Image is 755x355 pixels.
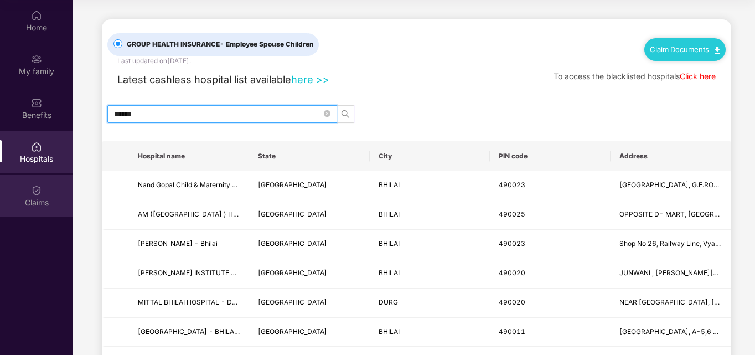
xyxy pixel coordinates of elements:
[499,239,525,248] span: 490023
[31,10,42,21] img: svg+xml;base64,PHN2ZyBpZD0iSG9tZSIgeG1sbnM9Imh0dHA6Ly93d3cudzMub3JnLzIwMDAvc3ZnIiB3aWR0aD0iMjAiIG...
[324,109,330,119] span: close-circle
[138,181,351,189] span: Nand Gopal Child & Maternity Care Hospital - [GEOGRAPHIC_DATA]
[611,230,731,259] td: Shop No 26, Railway Line, Vyavsaik Parisar, Akash Ganga, Supela.
[379,210,400,218] span: BHILAI
[370,171,490,200] td: BHILAI
[258,210,327,218] span: [GEOGRAPHIC_DATA]
[611,318,731,347] td: SHASHI TOWER, A-5,6 NEAR BASANT TALKIES, POWER HOUSE
[370,289,490,318] td: DURG
[650,45,720,54] a: Claim Documents
[554,71,680,81] span: To access the blacklisted hospitals
[258,181,327,189] span: [GEOGRAPHIC_DATA]
[249,318,369,347] td: CHHATTISGARH
[258,327,327,336] span: [GEOGRAPHIC_DATA]
[499,298,525,306] span: 490020
[499,181,525,189] span: 490023
[129,230,249,259] td: Shri Sai Netralaya - Bhilai
[117,73,291,85] span: Latest cashless hospital list available
[370,200,490,230] td: BHILAI
[129,289,249,318] td: MITTAL BHILAI HOSPITAL - DURG
[499,327,525,336] span: 490011
[138,269,383,277] span: [PERSON_NAME] INSTITUTE OF MEDICAL SCIENCES - [GEOGRAPHIC_DATA]
[129,141,249,171] th: Hospital name
[129,171,249,200] td: Nand Gopal Child & Maternity Care Hospital - Bhilai
[31,185,42,196] img: svg+xml;base64,PHN2ZyBpZD0iQ2xhaW0iIHhtbG5zPSJodHRwOi8vd3d3LnczLm9yZy8yMDAwL3N2ZyIgd2lkdGg9IjIwIi...
[258,239,327,248] span: [GEOGRAPHIC_DATA]
[370,259,490,289] td: BHILAI
[249,141,369,171] th: State
[258,269,327,277] span: [GEOGRAPHIC_DATA]
[129,200,249,230] td: AM (AMIT MEMORIAL ) HOSPITAL - BHILAI
[249,230,369,259] td: CHHATTISGARH
[31,54,42,65] img: svg+xml;base64,PHN2ZyB3aWR0aD0iMjAiIGhlaWdodD0iMjAiIHZpZXdCb3g9IjAgMCAyMCAyMCIgZmlsbD0ibm9uZSIgeG...
[611,141,731,171] th: Address
[324,110,330,117] span: close-circle
[379,327,400,336] span: BHILAI
[337,105,354,123] button: search
[291,73,329,85] a: here >>
[370,318,490,347] td: BHILAI
[370,141,490,171] th: City
[122,39,318,50] span: GROUP HEALTH INSURANCE
[249,259,369,289] td: CHHATTISGARH
[249,171,369,200] td: CHHATTISGARH
[611,259,731,289] td: JUNWANI , SMRITI NAGAR, WARD - 1, DISTT - DURG, OPPOSITE OF SHRI SHANKARACHARYA ENGINEERING COLLEGE
[249,289,369,318] td: CHHATTISGARH
[138,210,338,218] span: AM ([GEOGRAPHIC_DATA] ) HOSPITAL - [GEOGRAPHIC_DATA]
[619,152,722,161] span: Address
[379,181,400,189] span: BHILAI
[499,210,525,218] span: 490025
[499,269,525,277] span: 490020
[715,47,720,54] img: svg+xml;base64,PHN2ZyB4bWxucz0iaHR0cDovL3d3dy53My5vcmcvMjAwMC9zdmciIHdpZHRoPSIxMC40IiBoZWlnaHQ9Ij...
[138,298,246,306] span: MITTAL BHILAI HOSPITAL - DURG
[379,269,400,277] span: BHILAI
[611,171,731,200] td: RADHIKA NAGAR, G.E.ROAD, BACK OF SUPELA THANA,
[31,141,42,152] img: svg+xml;base64,PHN2ZyBpZD0iSG9zcGl0YWxzIiB4bWxucz0iaHR0cDovL3d3dy53My5vcmcvMjAwMC9zdmciIHdpZHRoPS...
[138,152,240,161] span: Hospital name
[611,289,731,318] td: NEAR SURYA MALL, JUNWANI ROAD, SMRITI NAGAR, NEAR TREASURE ISLAND.
[117,56,191,66] div: Last updated on [DATE] .
[337,110,354,119] span: search
[379,239,400,248] span: BHILAI
[370,230,490,259] td: BHILAI
[611,200,731,230] td: OPPOSITE D- MART, PADUM NAGAR, CHARODA BHILAI 3, CHHATTISGARH - 490025
[138,327,262,336] span: [GEOGRAPHIC_DATA] - BHILAI (DURG)
[379,298,398,306] span: DURG
[249,200,369,230] td: CHHATTISGARH
[258,298,327,306] span: [GEOGRAPHIC_DATA]
[220,40,314,48] span: - Employee Spouse Children
[138,239,218,248] span: [PERSON_NAME] - Bhilai
[129,259,249,289] td: SHRI SHANKARACHARYA INSTITUTE OF MEDICAL SCIENCES - BHILAI
[490,141,610,171] th: PIN code
[129,318,249,347] td: SAI BABA EYE HOSPITAL - BHILAI (DURG)
[31,97,42,109] img: svg+xml;base64,PHN2ZyBpZD0iQmVuZWZpdHMiIHhtbG5zPSJodHRwOi8vd3d3LnczLm9yZy8yMDAwL3N2ZyIgd2lkdGg9Ij...
[680,71,716,81] a: Click here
